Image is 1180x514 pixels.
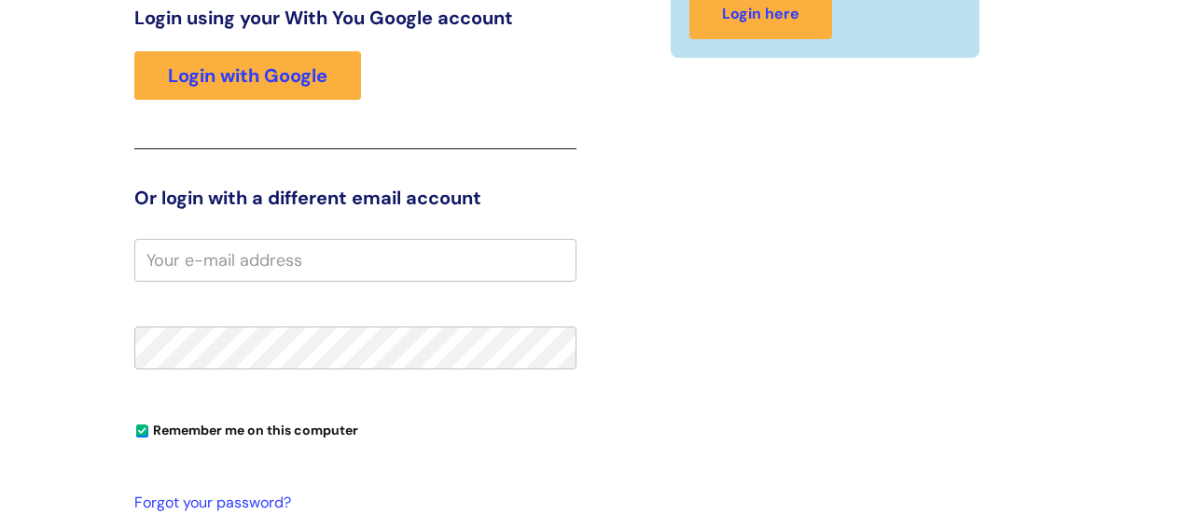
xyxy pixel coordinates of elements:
label: Remember me on this computer [134,418,358,438]
div: You can uncheck this option if you're logging in from a shared device [134,414,576,444]
h3: Or login with a different email account [134,187,576,209]
input: Remember me on this computer [136,425,148,438]
input: Your e-mail address [134,239,576,282]
h3: Login using your With You Google account [134,7,576,29]
a: Login with Google [134,51,361,100]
